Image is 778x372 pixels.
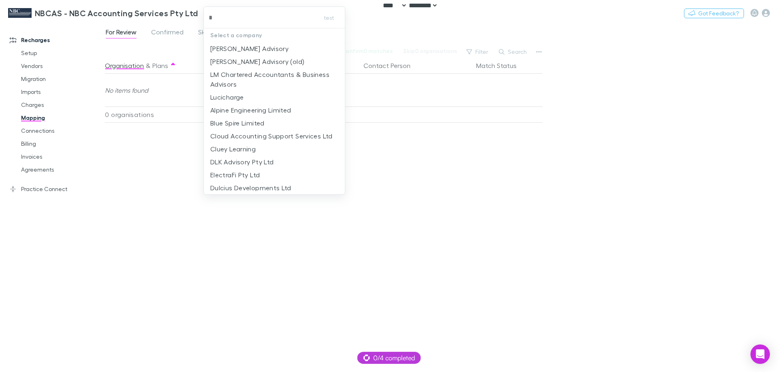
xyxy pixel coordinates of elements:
[316,13,342,23] button: test
[210,170,260,180] p: ElectraFi Pty Ltd
[210,92,244,102] p: Lucicharge
[324,13,334,23] span: test
[210,105,291,115] p: Alpine Engineering Limited
[210,70,338,89] p: LM Chartered Accountants & Business Advisors
[204,28,345,42] p: Select a company
[210,144,256,154] p: Cluey Learning
[210,44,289,53] p: [PERSON_NAME] Advisory
[210,157,274,167] p: DLK Advisory Pty Ltd
[210,183,291,193] p: Dulcius Developments Ltd
[210,118,265,128] p: Blue Spire Limited
[210,131,333,141] p: Cloud Accounting Support Services Ltd
[750,344,770,364] div: Open Intercom Messenger
[210,57,304,66] p: [PERSON_NAME] Advisory (old)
